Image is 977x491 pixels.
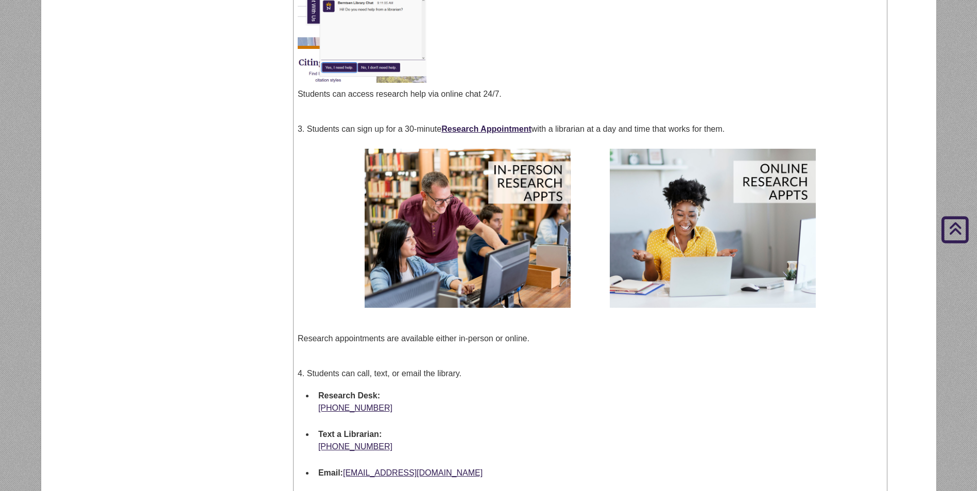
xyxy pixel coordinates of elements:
[441,125,532,133] a: Research Appointment
[343,468,483,477] a: [EMAIL_ADDRESS][DOMAIN_NAME]
[318,430,382,439] strong: Text a Librarian:
[318,391,380,400] strong: Research Desk:
[298,88,883,100] p: Students can access research help via online chat 24/7.
[318,468,343,477] strong: Email:
[318,404,392,412] a: [PHONE_NUMBER]
[298,332,883,345] p: Research appointments are available either in-person or online.
[298,367,883,380] p: 4. Students can call, text, or email the library.
[298,123,883,135] p: 3. Students can sign up for a 30-minute with a librarian at a day and time that works for them.
[365,149,571,308] img: In person Appointments
[610,149,816,308] img: Online Appointments
[318,442,392,451] a: [PHONE_NUMBER]
[936,222,974,236] a: Back to Top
